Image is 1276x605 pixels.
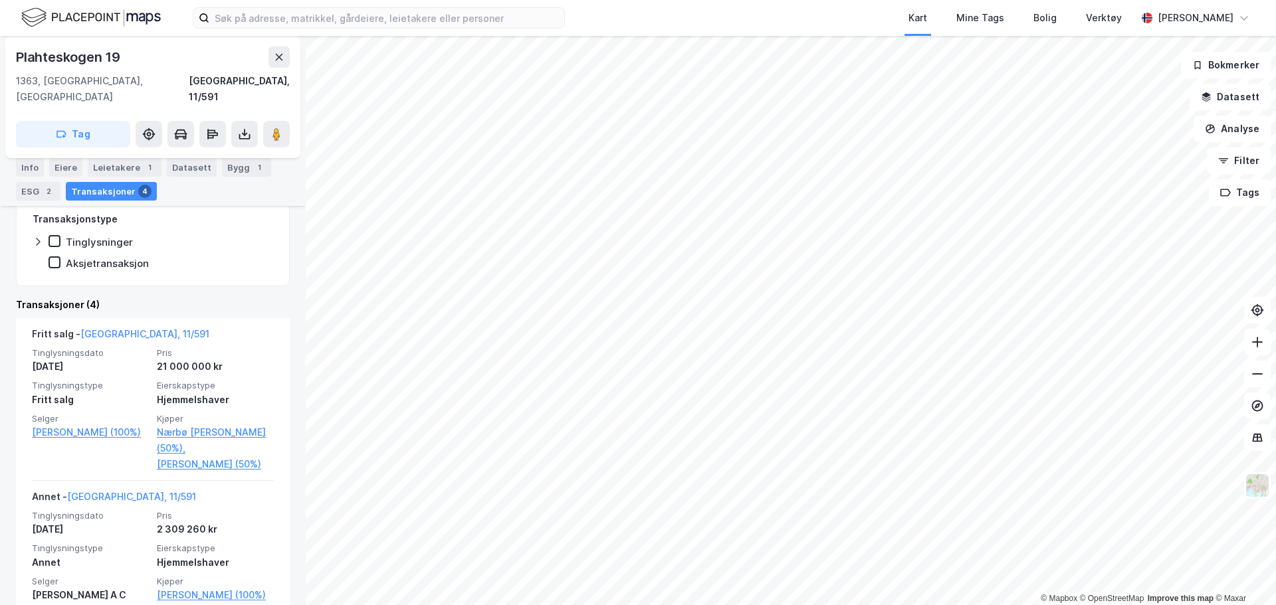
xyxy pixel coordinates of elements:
[157,587,274,603] a: [PERSON_NAME] (100%)
[32,521,149,537] div: [DATE]
[157,392,274,408] div: Hjemmelshaver
[1158,10,1233,26] div: [PERSON_NAME]
[157,456,274,472] a: [PERSON_NAME] (50%)
[157,510,274,521] span: Pris
[1194,116,1271,142] button: Analyse
[66,236,133,248] div: Tinglysninger
[138,185,152,198] div: 4
[32,326,209,347] div: Fritt salg -
[1190,84,1271,110] button: Datasett
[32,576,149,587] span: Selger
[253,161,266,174] div: 1
[157,347,274,359] span: Pris
[1033,10,1057,26] div: Bolig
[49,158,82,177] div: Eiere
[21,6,161,29] img: logo.f888ab2527a4732fd821a326f86c7f29.svg
[1086,10,1122,26] div: Verktøy
[1041,594,1077,603] a: Mapbox
[32,359,149,375] div: [DATE]
[189,73,290,105] div: [GEOGRAPHIC_DATA], 11/591
[16,73,189,105] div: 1363, [GEOGRAPHIC_DATA], [GEOGRAPHIC_DATA]
[222,158,271,177] div: Bygg
[908,10,927,26] div: Kart
[1080,594,1144,603] a: OpenStreetMap
[157,555,274,570] div: Hjemmelshaver
[157,521,274,537] div: 2 309 260 kr
[16,297,290,313] div: Transaksjoner (4)
[32,555,149,570] div: Annet
[33,211,118,227] div: Transaksjonstype
[32,347,149,359] span: Tinglysningsdato
[80,328,209,339] a: [GEOGRAPHIC_DATA], 11/591
[66,182,157,201] div: Transaksjoner
[1245,473,1270,498] img: Z
[1148,594,1214,603] a: Improve this map
[1181,52,1271,78] button: Bokmerker
[143,161,156,174] div: 1
[32,392,149,408] div: Fritt salg
[32,489,196,510] div: Annet -
[32,413,149,424] span: Selger
[32,543,149,554] span: Tinglysningstype
[157,359,274,375] div: 21 000 000 kr
[167,158,217,177] div: Datasett
[157,576,274,587] span: Kjøper
[32,510,149,521] span: Tinglysningsdato
[88,158,161,177] div: Leietakere
[157,413,274,424] span: Kjøper
[1207,147,1271,174] button: Filter
[66,257,149,270] div: Aksjetransaksjon
[157,543,274,554] span: Eierskapstype
[67,491,196,502] a: [GEOGRAPHIC_DATA], 11/591
[42,185,55,198] div: 2
[209,8,564,28] input: Søk på adresse, matrikkel, gårdeiere, leietakere eller personer
[32,380,149,391] span: Tinglysningstype
[16,182,60,201] div: ESG
[956,10,1004,26] div: Mine Tags
[16,158,44,177] div: Info
[157,424,274,456] a: Nærbø [PERSON_NAME] (50%),
[16,121,130,147] button: Tag
[1210,541,1276,605] iframe: Chat Widget
[16,46,123,68] div: Plahteskogen 19
[32,424,149,440] a: [PERSON_NAME] (100%)
[157,380,274,391] span: Eierskapstype
[1209,179,1271,206] button: Tags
